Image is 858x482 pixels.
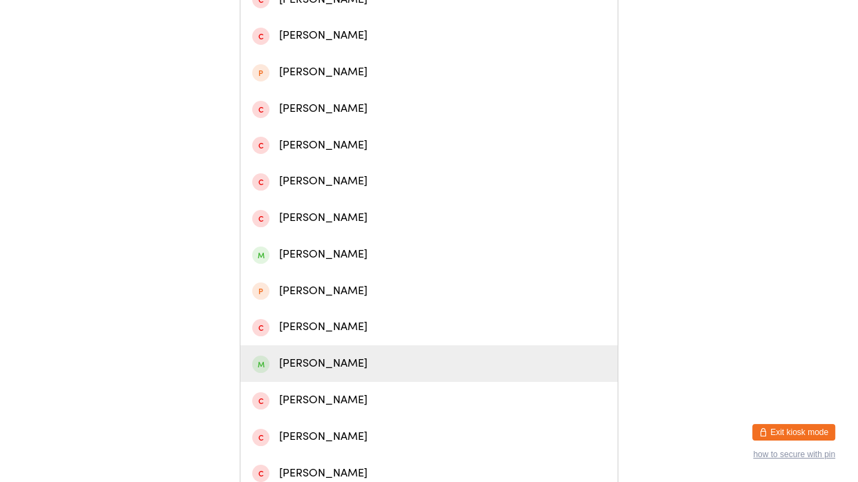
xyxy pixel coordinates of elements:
div: [PERSON_NAME] [252,427,606,446]
div: [PERSON_NAME] [252,26,606,45]
div: [PERSON_NAME] [252,282,606,300]
div: [PERSON_NAME] [252,245,606,264]
button: how to secure with pin [753,450,835,459]
div: [PERSON_NAME] [252,63,606,81]
div: [PERSON_NAME] [252,354,606,373]
div: [PERSON_NAME] [252,99,606,118]
div: [PERSON_NAME] [252,172,606,191]
button: Exit kiosk mode [752,424,835,441]
div: [PERSON_NAME] [252,209,606,227]
div: [PERSON_NAME] [252,318,606,336]
div: [PERSON_NAME] [252,136,606,155]
div: [PERSON_NAME] [252,391,606,409]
